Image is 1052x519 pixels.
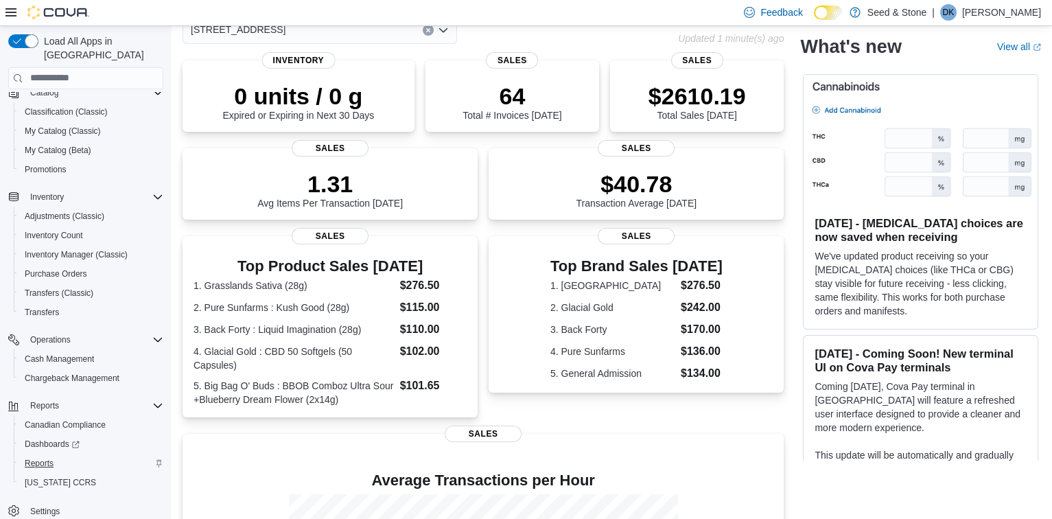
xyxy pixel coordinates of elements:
[19,104,113,120] a: Classification (Classic)
[191,21,285,38] span: [STREET_ADDRESS]
[438,25,449,36] button: Open list of options
[262,52,336,69] span: Inventory
[678,33,784,44] p: Updated 1 minute(s) ago
[598,140,675,157] span: Sales
[14,303,169,322] button: Transfers
[19,474,163,491] span: Washington CCRS
[550,345,675,358] dt: 4. Pure Sunfarms
[19,123,163,139] span: My Catalog (Classic)
[681,343,723,360] dd: $136.00
[14,284,169,303] button: Transfers (Classic)
[3,187,169,207] button: Inventory
[19,161,163,178] span: Promotions
[445,426,522,442] span: Sales
[3,396,169,415] button: Reports
[486,52,538,69] span: Sales
[25,189,163,205] span: Inventory
[38,34,163,62] span: Load All Apps in [GEOGRAPHIC_DATA]
[25,84,163,101] span: Catalog
[25,249,128,260] span: Inventory Manager (Classic)
[550,367,675,380] dt: 5. General Admission
[997,41,1041,52] a: View allExternal link
[648,82,746,121] div: Total Sales [DATE]
[19,436,85,452] a: Dashboards
[14,473,169,492] button: [US_STATE] CCRS
[19,142,97,159] a: My Catalog (Beta)
[800,36,901,58] h2: What's new
[681,365,723,382] dd: $134.00
[671,52,723,69] span: Sales
[25,419,106,430] span: Canadian Compliance
[1033,43,1041,51] svg: External link
[30,192,64,203] span: Inventory
[962,4,1041,21] p: [PERSON_NAME]
[19,285,163,301] span: Transfers (Classic)
[423,25,434,36] button: Clear input
[19,370,163,387] span: Chargeback Management
[19,161,72,178] a: Promotions
[19,417,163,433] span: Canadian Compliance
[400,299,467,316] dd: $115.00
[19,246,133,263] a: Inventory Manager (Classic)
[400,321,467,338] dd: $110.00
[814,5,843,20] input: Dark Mode
[550,279,675,292] dt: 1. [GEOGRAPHIC_DATA]
[19,304,65,321] a: Transfers
[932,4,935,21] p: |
[3,83,169,102] button: Catalog
[19,285,99,301] a: Transfers (Classic)
[19,266,93,282] a: Purchase Orders
[14,160,169,179] button: Promotions
[25,189,69,205] button: Inventory
[292,228,369,244] span: Sales
[943,4,955,21] span: DK
[550,323,675,336] dt: 3. Back Forty
[25,288,93,299] span: Transfers (Classic)
[19,370,125,387] a: Chargeback Management
[681,277,723,294] dd: $276.50
[14,349,169,369] button: Cash Management
[815,216,1027,244] h3: [DATE] - [MEDICAL_DATA] choices are now saved when receiving
[257,170,403,198] p: 1.31
[25,307,59,318] span: Transfers
[400,378,467,394] dd: $101.65
[194,472,773,489] h4: Average Transactions per Hour
[30,506,60,517] span: Settings
[194,258,467,275] h3: Top Product Sales [DATE]
[550,301,675,314] dt: 2. Glacial Gold
[14,245,169,264] button: Inventory Manager (Classic)
[14,207,169,226] button: Adjustments (Classic)
[194,323,395,336] dt: 3. Back Forty : Liquid Imagination (28g)
[815,380,1027,435] p: Coming [DATE], Cova Pay terminal in [GEOGRAPHIC_DATA] will feature a refreshed user interface des...
[25,397,163,414] span: Reports
[19,474,102,491] a: [US_STATE] CCRS
[19,455,163,472] span: Reports
[25,477,96,488] span: [US_STATE] CCRS
[814,20,815,21] span: Dark Mode
[648,82,746,110] p: $2610.19
[19,227,163,244] span: Inventory Count
[815,347,1027,374] h3: [DATE] - Coming Soon! New terminal UI on Cova Pay terminals
[25,332,76,348] button: Operations
[257,170,403,209] div: Avg Items Per Transaction [DATE]
[25,106,108,117] span: Classification (Classic)
[400,277,467,294] dd: $276.50
[760,5,802,19] span: Feedback
[25,502,163,519] span: Settings
[550,258,723,275] h3: Top Brand Sales [DATE]
[292,140,369,157] span: Sales
[14,435,169,454] a: Dashboards
[19,208,110,224] a: Adjustments (Classic)
[30,334,71,345] span: Operations
[3,330,169,349] button: Operations
[25,458,54,469] span: Reports
[14,122,169,141] button: My Catalog (Classic)
[400,343,467,360] dd: $102.00
[463,82,561,121] div: Total # Invoices [DATE]
[19,227,89,244] a: Inventory Count
[19,123,106,139] a: My Catalog (Classic)
[19,208,163,224] span: Adjustments (Classic)
[14,141,169,160] button: My Catalog (Beta)
[222,82,374,110] p: 0 units / 0 g
[14,102,169,122] button: Classification (Classic)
